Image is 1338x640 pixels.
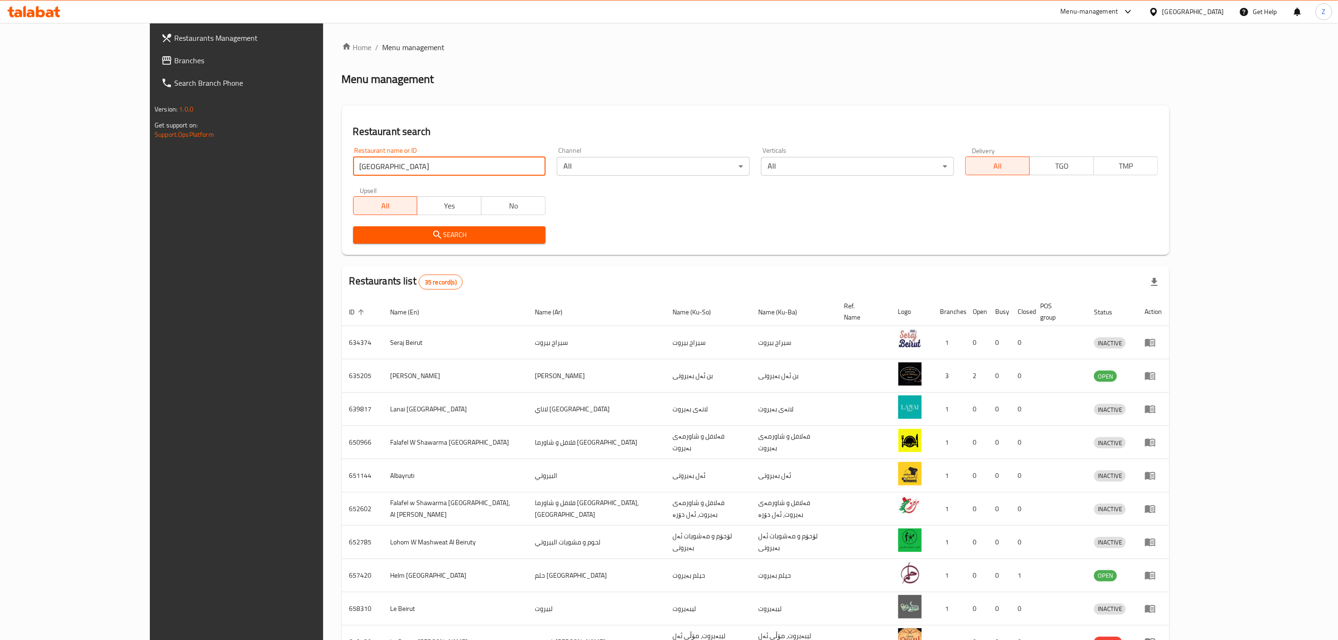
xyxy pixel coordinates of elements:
[988,326,1011,359] td: 0
[1145,437,1162,448] div: Menu
[1011,559,1033,592] td: 1
[665,426,751,459] td: فەلافل و شاورمەی بەیروت
[1094,306,1124,318] span: Status
[966,492,988,526] td: 0
[485,199,542,213] span: No
[357,199,414,213] span: All
[898,528,922,552] img: Lohom W Mashweat Al Beiruty
[988,526,1011,559] td: 0
[988,459,1011,492] td: 0
[1094,603,1126,615] div: INACTIVE
[665,393,751,426] td: لانەی بەیروت
[1145,403,1162,415] div: Menu
[1094,504,1126,514] span: INACTIVE
[1034,159,1090,173] span: TGO
[933,459,966,492] td: 1
[342,72,434,87] h2: Menu management
[665,559,751,592] td: حیلم بەیروت
[383,592,528,625] td: Le Beirut
[966,559,988,592] td: 0
[1094,570,1117,581] span: OPEN
[665,492,751,526] td: فەلافل و شاورمەی بەیروت، ئەل دۆرە
[527,459,665,492] td: البيروتي
[665,359,751,393] td: بن ئەل بەیروتی
[342,42,1169,53] nav: breadcrumb
[988,592,1011,625] td: 0
[933,298,966,326] th: Branches
[1145,570,1162,581] div: Menu
[383,42,445,53] span: Menu management
[179,103,193,115] span: 1.0.0
[1162,7,1224,17] div: [GEOGRAPHIC_DATA]
[751,359,836,393] td: بن ئەل بەیروتی
[1094,337,1126,349] div: INACTIVE
[376,42,379,53] li: /
[349,306,367,318] span: ID
[966,393,988,426] td: 0
[1094,371,1117,382] span: OPEN
[665,459,751,492] td: ئەل بەیروتی
[751,459,836,492] td: ئەل بەیروتی
[751,492,836,526] td: فەلافل و شاورمەی بەیروت، ئەل دۆرە
[1137,298,1169,326] th: Action
[383,326,528,359] td: Seraj Beirut
[1145,603,1162,614] div: Menu
[1094,470,1126,482] div: INACTIVE
[1029,156,1094,175] button: TGO
[761,157,954,176] div: All
[155,128,214,141] a: Support.OpsPlatform
[933,526,966,559] td: 1
[988,426,1011,459] td: 0
[758,306,809,318] span: Name (Ku-Ba)
[1145,536,1162,548] div: Menu
[353,125,1158,139] h2: Restaurant search
[1094,470,1126,481] span: INACTIVE
[154,72,373,94] a: Search Branch Phone
[154,49,373,72] a: Branches
[966,359,988,393] td: 2
[1094,603,1126,614] span: INACTIVE
[966,298,988,326] th: Open
[898,462,922,485] img: Albayruti
[898,562,922,585] img: Helm Beirut
[1143,271,1166,293] div: Export file
[1094,504,1126,515] div: INACTIVE
[155,119,198,131] span: Get support on:
[527,359,665,393] td: [PERSON_NAME]
[1011,459,1033,492] td: 0
[1011,393,1033,426] td: 0
[527,393,665,426] td: لاناي [GEOGRAPHIC_DATA]
[1011,426,1033,459] td: 0
[898,595,922,618] img: Le Beirut
[933,559,966,592] td: 1
[1094,537,1126,548] span: INACTIVE
[898,429,922,452] img: Falafel W Shawarma Beirut
[155,103,177,115] span: Version:
[1145,337,1162,348] div: Menu
[417,196,481,215] button: Yes
[898,362,922,386] img: Bin Albeiruti
[1094,338,1126,349] span: INACTIVE
[966,526,988,559] td: 0
[1011,298,1033,326] th: Closed
[751,592,836,625] td: لیبەیروت
[933,359,966,393] td: 3
[174,55,366,66] span: Branches
[1011,526,1033,559] td: 0
[154,27,373,49] a: Restaurants Management
[891,298,933,326] th: Logo
[419,278,462,287] span: 35 record(s)
[383,459,528,492] td: Albayruti
[1094,156,1158,175] button: TMP
[966,426,988,459] td: 0
[353,226,546,244] button: Search
[1011,359,1033,393] td: 0
[1094,404,1126,415] div: INACTIVE
[174,32,366,44] span: Restaurants Management
[933,592,966,625] td: 1
[898,395,922,419] img: Lanai Beirut
[898,329,922,352] img: Seraj Beirut
[1094,438,1126,448] span: INACTIVE
[1041,300,1075,323] span: POS group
